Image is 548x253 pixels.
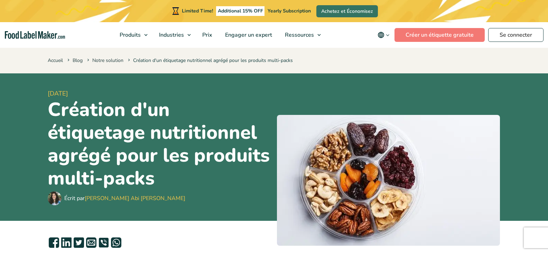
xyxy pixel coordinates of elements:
[316,5,378,17] a: Achetez et Économisez
[118,31,141,39] span: Produits
[196,22,217,48] a: Prix
[85,195,185,202] a: [PERSON_NAME] Abi [PERSON_NAME]
[48,191,62,205] img: Maria Abi Hanna - Étiquetage alimentaire
[200,31,213,39] span: Prix
[216,6,265,16] span: Additional 15% OFF
[283,31,315,39] span: Ressources
[73,57,83,64] a: Blog
[268,8,311,14] span: Yearly Subscription
[127,57,293,64] span: Création d'un étiquetage nutritionnel agrégé pour les produits multi-packs
[157,31,185,39] span: Industries
[48,57,63,64] a: Accueil
[92,57,123,64] a: Notre solution
[488,28,544,42] a: Se connecter
[153,22,194,48] a: Industries
[219,22,277,48] a: Engager un expert
[279,22,324,48] a: Ressources
[113,22,151,48] a: Produits
[182,8,213,14] span: Limited Time!
[394,28,485,42] a: Créer un étiquette gratuite
[64,194,185,202] div: Écrit par
[48,98,271,190] h1: Création d'un étiquetage nutritionnel agrégé pour les produits multi-packs
[48,89,271,98] span: [DATE]
[223,31,273,39] span: Engager un expert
